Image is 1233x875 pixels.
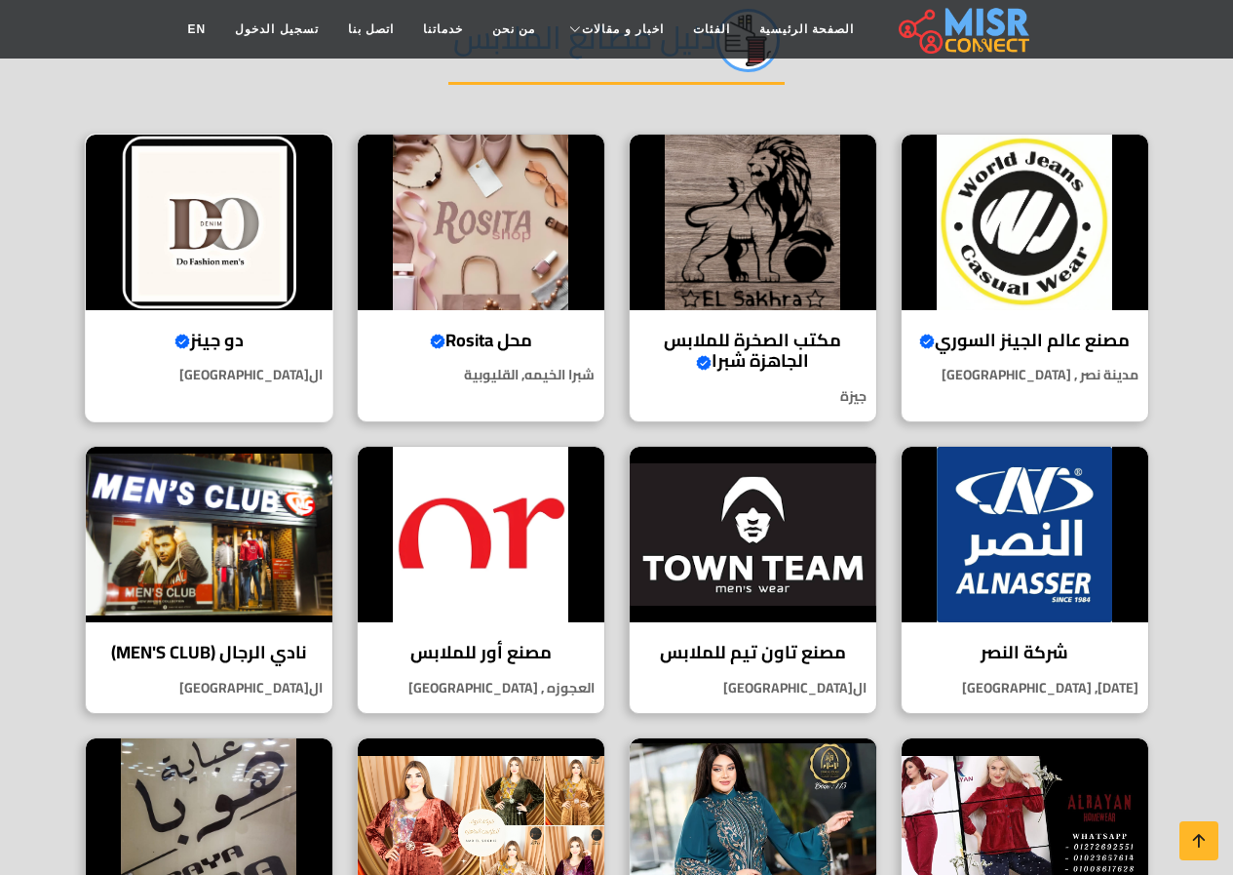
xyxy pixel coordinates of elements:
[582,20,664,38] span: اخبار و مقالات
[408,11,478,48] a: خدماتنا
[86,678,332,698] p: ال[GEOGRAPHIC_DATA]
[916,642,1134,663] h4: شركة النصر
[73,446,345,714] a: نادي الرجال (MEN'S CLUB) نادي الرجال (MEN'S CLUB) ال[GEOGRAPHIC_DATA]
[86,447,332,622] img: نادي الرجال (MEN'S CLUB)
[358,135,604,310] img: محل Rosita
[345,446,617,714] a: مصنع أور للملابس مصنع أور للملابس العجوزه , [GEOGRAPHIC_DATA]
[358,678,604,698] p: العجوزه , [GEOGRAPHIC_DATA]
[430,334,445,349] svg: Verified account
[86,135,332,310] img: دو جينز
[617,446,889,714] a: مصنع تاون تيم للملابس مصنع تاون تيم للملابس ال[GEOGRAPHIC_DATA]
[345,134,617,422] a: محل Rosita محل Rosita شبرا الخيمه, القليوبية
[630,678,876,698] p: ال[GEOGRAPHIC_DATA]
[902,365,1148,385] p: مدينة نصر , [GEOGRAPHIC_DATA]
[630,447,876,622] img: مصنع تاون تيم للملابس
[644,330,862,372] h4: مكتب الصخرة للملابس الجاهزة شبرا
[899,5,1029,54] img: main.misr_connect
[372,330,590,351] h4: محل Rosita
[478,11,550,48] a: من نحن
[100,642,318,663] h4: نادي الرجال (MEN'S CLUB)
[333,11,408,48] a: اتصل بنا
[678,11,745,48] a: الفئات
[889,134,1161,422] a: مصنع عالم الجينز السوري مصنع عالم الجينز السوري مدينة نصر , [GEOGRAPHIC_DATA]
[644,642,862,663] h4: مصنع تاون تيم للملابس
[617,134,889,422] a: مكتب الصخرة للملابس الجاهزة شبرا مكتب الصخرة للملابس الجاهزة شبرا جيزة
[919,334,935,349] svg: Verified account
[358,447,604,622] img: مصنع أور للملابس
[745,11,868,48] a: الصفحة الرئيسية
[630,386,876,407] p: جيزة
[550,11,678,48] a: اخبار و مقالات
[630,135,876,310] img: مكتب الصخرة للملابس الجاهزة شبرا
[73,134,345,422] a: دو جينز دو جينز ال[GEOGRAPHIC_DATA]
[220,11,332,48] a: تسجيل الدخول
[889,446,1161,714] a: شركة النصر شركة النصر [DATE], [GEOGRAPHIC_DATA]
[696,355,712,371] svg: Verified account
[902,678,1148,698] p: [DATE], [GEOGRAPHIC_DATA]
[174,334,190,349] svg: Verified account
[372,642,590,663] h4: مصنع أور للملابس
[902,135,1148,310] img: مصنع عالم الجينز السوري
[902,447,1148,622] img: شركة النصر
[100,330,318,351] h4: دو جينز
[173,11,221,48] a: EN
[86,365,332,385] p: ال[GEOGRAPHIC_DATA]
[358,365,604,385] p: شبرا الخيمه, القليوبية
[916,330,1134,351] h4: مصنع عالم الجينز السوري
